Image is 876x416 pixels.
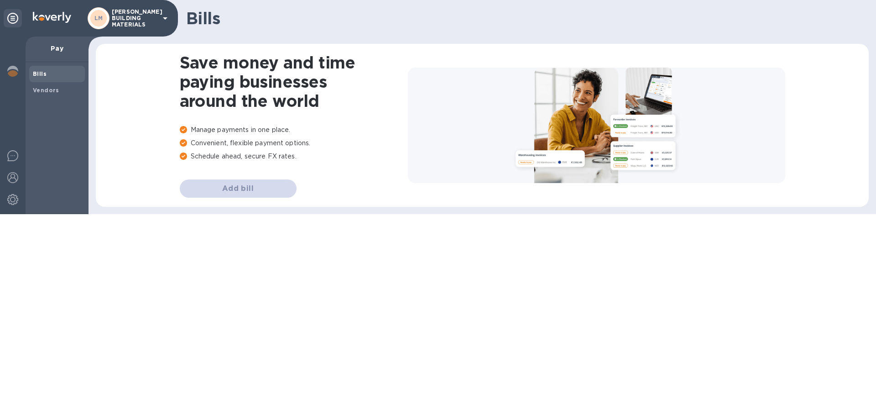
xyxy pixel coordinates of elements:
[180,53,408,111] h1: Save money and time paying businesses around the world
[112,9,157,28] p: [PERSON_NAME] BUILDING MATERIALS
[33,70,47,77] b: Bills
[186,9,861,28] h1: Bills
[33,12,71,23] img: Logo
[180,125,408,135] p: Manage payments in one place.
[33,44,81,53] p: Pay
[94,15,103,21] b: LM
[180,152,408,161] p: Schedule ahead, secure FX rates.
[180,138,408,148] p: Convenient, flexible payment options.
[4,9,22,27] div: Unpin categories
[33,87,59,94] b: Vendors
